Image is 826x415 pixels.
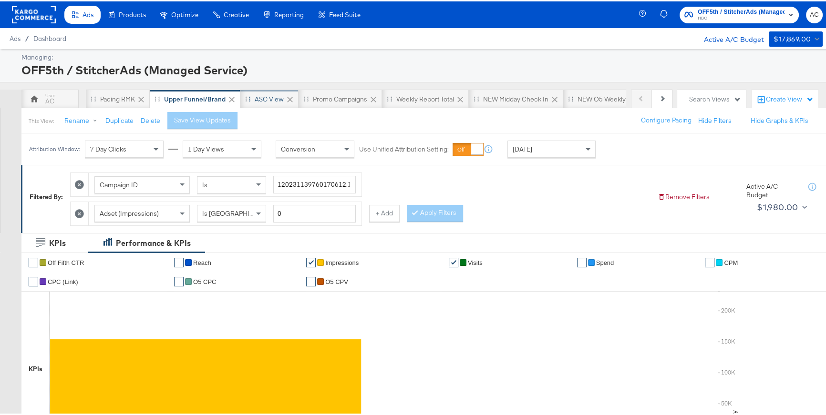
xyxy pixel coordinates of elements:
a: ✔ [29,275,38,285]
div: Drag to reorder tab [91,95,96,100]
input: Enter a number [273,203,356,221]
span: Is [202,179,207,188]
div: Pacing RMK [100,93,135,102]
a: ✔ [705,256,714,266]
div: This View: [29,116,54,123]
a: ✔ [174,256,184,266]
div: KPIs [29,363,42,372]
a: ✔ [577,256,587,266]
span: / [21,33,33,41]
span: CPM [724,258,738,265]
button: OFF5th / StitcherAds (Managed Service)HBC [680,5,799,22]
div: Create View [766,93,814,103]
a: ✔ [174,275,184,285]
button: Remove Filters [658,191,710,200]
div: Drag to reorder tab [303,95,309,100]
div: Search Views [689,93,741,102]
span: 7 Day Clicks [90,143,126,152]
div: $17,869.00 [774,32,811,44]
button: $17,869.00 [769,30,823,45]
div: $1,980.00 [757,199,798,213]
span: 1 Day Views [188,143,224,152]
span: Impressions [325,258,359,265]
div: Active A/C Budget [746,181,799,198]
a: ✔ [306,275,316,285]
div: Promo Campaigns [313,93,367,102]
span: [DATE] [513,143,532,152]
div: AC [45,95,54,104]
div: KPIs [49,236,66,247]
div: Attribution Window: [29,144,80,151]
a: Dashboard [33,33,66,41]
button: Duplicate [105,115,134,124]
span: Products [119,10,146,17]
span: O5 CPV [325,277,348,284]
span: Conversion [281,143,315,152]
span: Ads [10,33,21,41]
div: Drag to reorder tab [474,95,479,100]
span: Visits [468,258,483,265]
span: OFF5th / StitcherAds (Managed Service) [698,6,785,16]
span: Reporting [274,10,304,17]
button: Hide Filters [698,115,732,124]
span: Creative [224,10,249,17]
a: ✔ [449,256,458,266]
div: ASC View [255,93,284,102]
div: Weekly Report Total [396,93,454,102]
span: Adset (Impressions) [100,208,159,216]
div: Upper Funnel/Brand [164,93,226,102]
div: Drag to reorder tab [245,95,250,100]
button: $1,980.00 [753,198,809,213]
span: Off Fifth CTR [48,258,84,265]
span: HBC [698,13,785,21]
span: Ads [83,10,93,17]
button: Hide Graphs & KPIs [751,115,808,124]
span: Is [GEOGRAPHIC_DATA] [202,208,275,216]
button: + Add [369,203,400,221]
div: NEW O5 Weekly Report [578,93,647,102]
div: OFF5th / StitcherAds (Managed Service) [21,61,820,77]
div: Filtered By: [30,191,63,200]
span: Spend [596,258,614,265]
button: AC [806,5,823,22]
button: Rename [58,111,107,128]
span: CPC (Link) [48,277,78,284]
input: Enter a search term [273,174,356,192]
div: Active A/C Budget [694,30,764,44]
span: O5 CPC [193,277,216,284]
div: Drag to reorder tab [387,95,392,100]
a: ✔ [29,256,38,266]
a: ✔ [306,256,316,266]
span: Campaign ID [100,179,138,188]
label: Use Unified Attribution Setting: [359,143,449,152]
span: Optimize [171,10,198,17]
div: Drag to reorder tab [568,95,573,100]
div: Managing: [21,51,820,61]
span: AC [810,8,819,19]
button: Configure Pacing [634,111,698,128]
button: Delete [141,115,160,124]
div: Performance & KPIs [116,236,191,247]
span: Reach [193,258,211,265]
div: Drag to reorder tab [155,95,160,100]
div: NEW Midday Check In [483,93,548,102]
span: Feed Suite [329,10,361,17]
